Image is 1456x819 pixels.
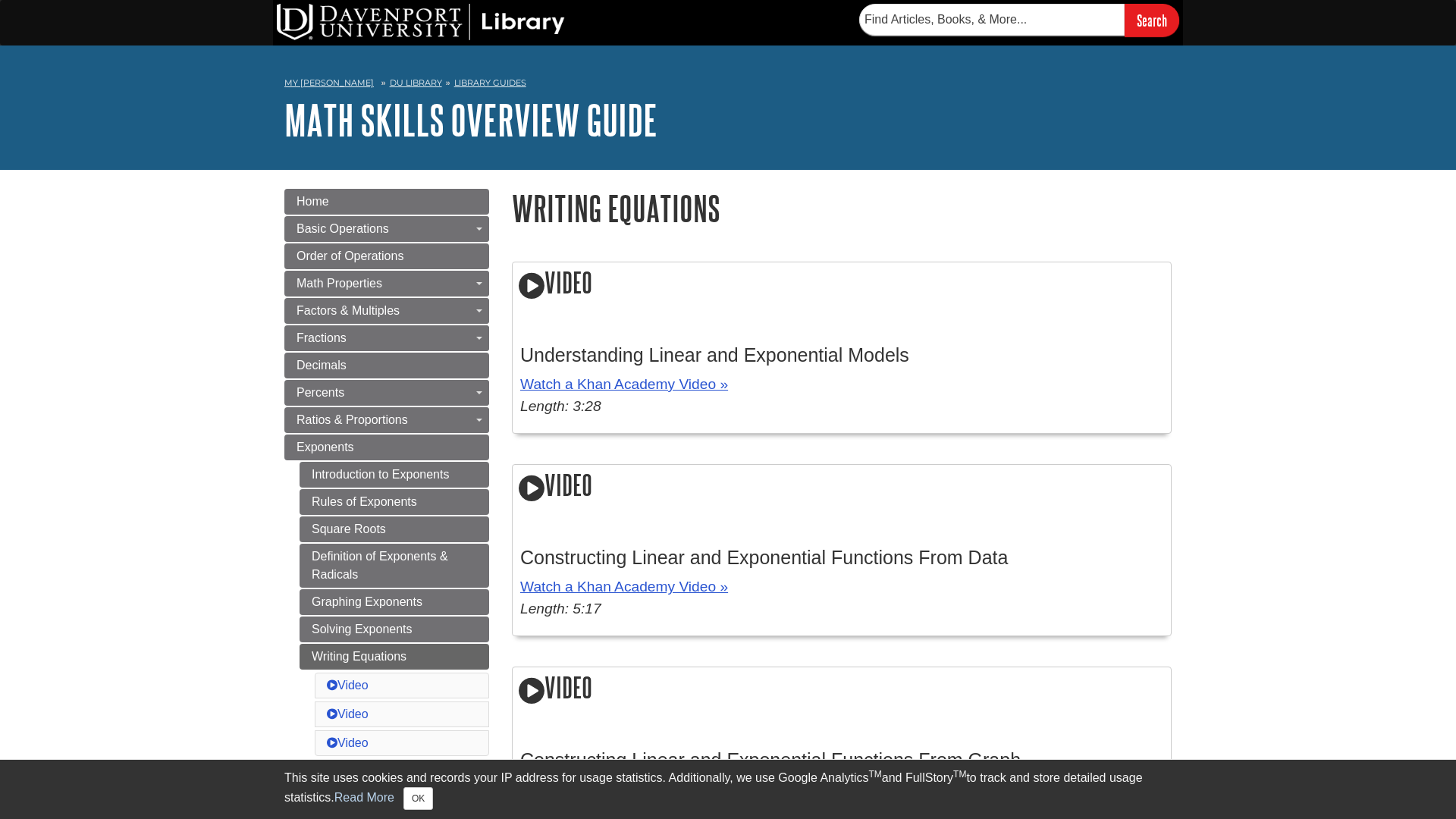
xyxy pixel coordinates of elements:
[454,77,526,88] a: Library Guides
[297,413,408,426] span: Ratios & Proportions
[284,77,374,89] a: My [PERSON_NAME]
[300,644,489,670] a: Writing Equations
[512,189,1172,227] h1: Writing Equations
[284,73,1172,97] nav: breadcrumb
[297,249,403,262] span: Order of Operations
[513,465,1171,508] h2: Video
[520,376,728,392] a: Watch a Khan Academy Video »
[284,243,489,269] a: Order of Operations
[297,304,400,317] span: Factors & Multiples
[1125,4,1179,36] input: Search
[284,407,489,433] a: Ratios & Proportions
[520,398,601,414] em: Length: 3:28
[520,749,1163,771] h3: Constructing Linear and Exponential Functions From Graph
[297,331,347,344] span: Fractions
[284,435,489,460] a: Exponents
[953,769,966,780] sup: TM
[513,667,1171,711] h2: Video
[284,216,489,242] a: Basic Operations
[300,589,489,615] a: Graphing Exponents
[300,617,489,642] a: Solving Exponents
[284,271,489,297] a: Math Properties
[300,544,489,588] a: Definition of Exponents & Radicals
[277,4,565,40] img: DU Library
[284,353,489,378] a: Decimals
[403,787,433,810] button: Close
[300,489,489,515] a: Rules of Exponents
[284,189,489,215] a: Home
[327,736,369,749] a: Video
[859,4,1179,36] form: Searches DU Library's articles, books, and more
[284,769,1172,810] div: This site uses cookies and records your IP address for usage statistics. Additionally, we use Goo...
[327,679,369,692] a: Video
[390,77,442,88] a: DU Library
[513,262,1171,306] h2: Video
[520,344,1163,366] h3: Understanding Linear and Exponential Models
[300,516,489,542] a: Square Roots
[297,277,382,290] span: Math Properties
[284,325,489,351] a: Fractions
[284,298,489,324] a: Factors & Multiples
[300,462,489,488] a: Introduction to Exponents
[520,547,1163,569] h3: Constructing Linear and Exponential Functions From Data
[520,579,728,595] a: Watch a Khan Academy Video »
[859,4,1125,36] input: Find Articles, Books, & More...
[297,195,329,208] span: Home
[297,359,347,372] span: Decimals
[520,601,601,617] em: Length: 5:17
[284,380,489,406] a: Percents
[327,708,369,720] a: Video
[284,96,657,143] a: Math Skills Overview Guide
[297,386,344,399] span: Percents
[868,769,881,780] sup: TM
[297,441,354,453] span: Exponents
[297,222,389,235] span: Basic Operations
[334,791,394,804] a: Read More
